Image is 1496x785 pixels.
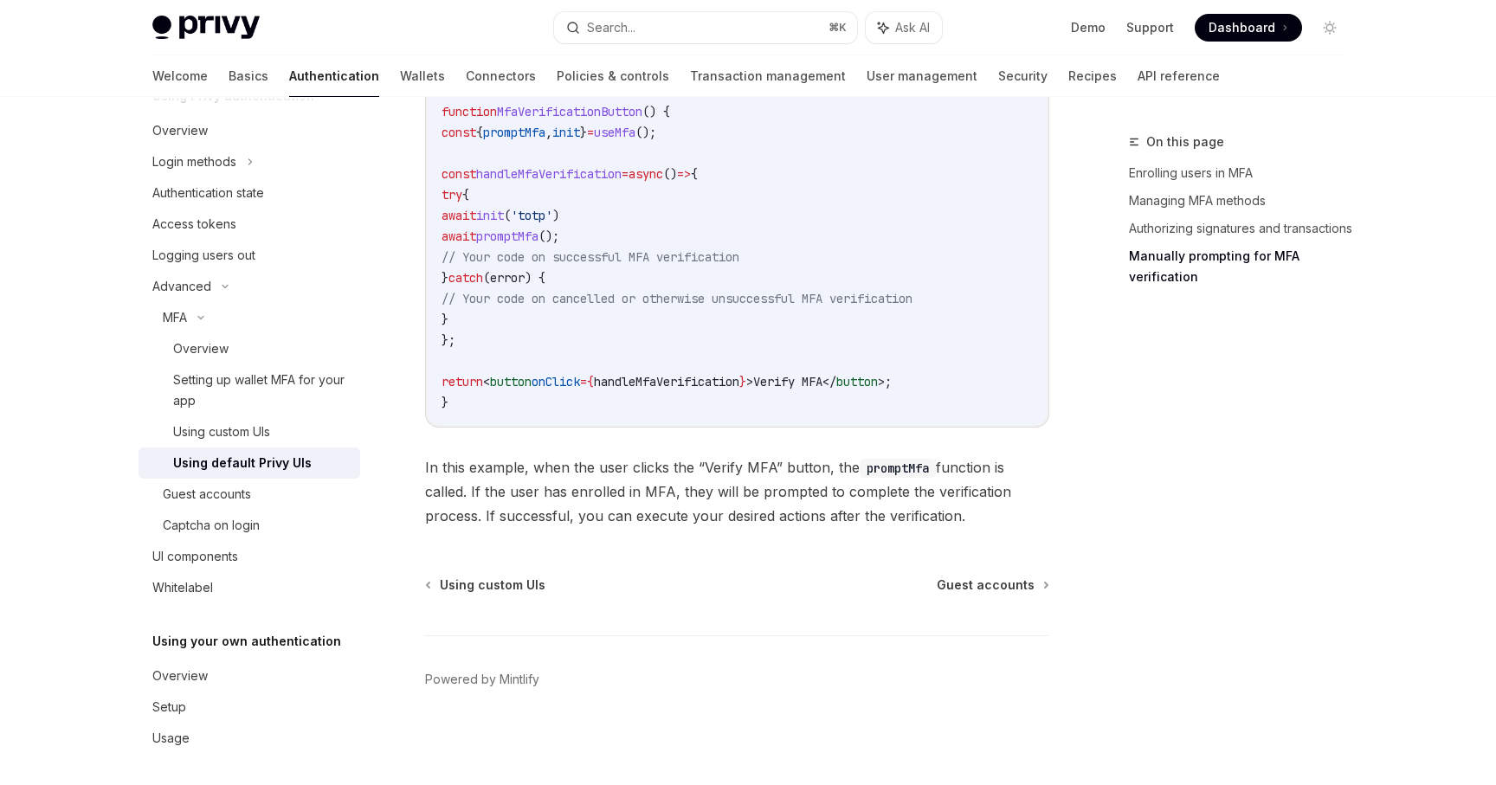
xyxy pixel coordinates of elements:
div: UI components [152,546,238,567]
div: Captcha on login [163,515,260,536]
span: = [580,374,587,389]
button: Toggle dark mode [1316,14,1344,42]
span: In this example, when the user clicks the “Verify MFA” button, the function is called. If the use... [425,455,1049,528]
span: 'totp' [511,208,552,223]
span: async [629,166,663,182]
a: Captcha on login [139,510,360,541]
span: MfaVerificationButton [497,104,642,119]
div: Setting up wallet MFA for your app [173,370,350,411]
a: Whitelabel [139,572,360,603]
span: handleMfaVerification [476,166,622,182]
span: > [746,374,753,389]
a: Wallets [400,55,445,97]
div: Overview [173,338,229,359]
h5: Using your own authentication [152,631,341,652]
span: = [622,166,629,182]
div: MFA [163,307,187,328]
div: Logging users out [152,245,255,266]
span: () { [642,104,670,119]
span: } [442,270,448,286]
span: init [476,208,504,223]
div: Advanced [152,276,211,297]
a: Welcome [152,55,208,97]
a: Authorizing signatures and transactions [1129,215,1357,242]
span: ⌘ K [829,21,847,35]
div: Login methods [152,151,236,172]
span: Using custom UIs [440,576,545,594]
a: User management [867,55,977,97]
span: const [442,166,476,182]
span: button [490,374,532,389]
a: UI components [139,541,360,572]
a: Security [998,55,1048,97]
span: () [663,166,677,182]
a: Logging users out [139,240,360,271]
span: { [476,125,483,140]
a: Authentication [289,55,379,97]
span: </ [822,374,836,389]
a: Support [1126,19,1174,36]
a: Setting up wallet MFA for your app [139,364,360,416]
span: < [483,374,490,389]
div: Guest accounts [163,484,251,505]
span: error [490,270,525,286]
span: } [739,374,746,389]
span: catch [448,270,483,286]
div: Overview [152,120,208,141]
span: { [587,374,594,389]
code: promptMfa [860,459,936,478]
a: Managing MFA methods [1129,187,1357,215]
span: = [587,125,594,140]
span: => [677,166,691,182]
a: Using custom UIs [139,416,360,447]
span: ( [483,270,490,286]
a: Recipes [1068,55,1117,97]
div: Usage [152,728,190,749]
span: handleMfaVerification [594,374,739,389]
span: ( [504,208,511,223]
span: On this page [1146,132,1224,152]
span: const [442,125,476,140]
span: // Your code on cancelled or otherwise unsuccessful MFA verification [442,291,912,306]
span: }; [442,332,455,348]
span: ) { [525,270,545,286]
a: Transaction management [690,55,846,97]
span: promptMfa [483,125,545,140]
div: Overview [152,666,208,686]
span: await [442,208,476,223]
a: Using custom UIs [427,576,545,594]
span: Dashboard [1209,19,1275,36]
a: Connectors [466,55,536,97]
div: Authentication state [152,183,264,203]
a: Overview [139,660,360,692]
span: (); [635,125,656,140]
a: Using default Privy UIs [139,447,360,479]
span: await [442,228,476,244]
span: button [836,374,878,389]
img: light logo [152,16,260,40]
span: useMfa [594,125,635,140]
span: } [442,312,448,327]
a: Overview [139,115,360,146]
div: Using custom UIs [173,421,270,442]
a: Demo [1071,19,1106,36]
a: Access tokens [139,209,360,240]
span: Guest accounts [937,576,1035,594]
span: , [545,125,552,140]
a: Manually prompting for MFA verification [1129,242,1357,291]
span: // Your code on successful MFA verification [442,249,739,265]
a: Setup [139,692,360,723]
button: Search...⌘K [554,12,857,43]
a: Overview [139,333,360,364]
div: Whitelabel [152,577,213,598]
span: try [442,187,462,203]
a: Guest accounts [139,479,360,510]
a: Guest accounts [937,576,1048,594]
span: } [580,125,587,140]
a: Usage [139,723,360,754]
div: Setup [152,697,186,717]
span: promptMfa [476,228,538,244]
div: Access tokens [152,214,236,235]
span: ) [552,208,559,223]
div: Using default Privy UIs [173,453,312,473]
